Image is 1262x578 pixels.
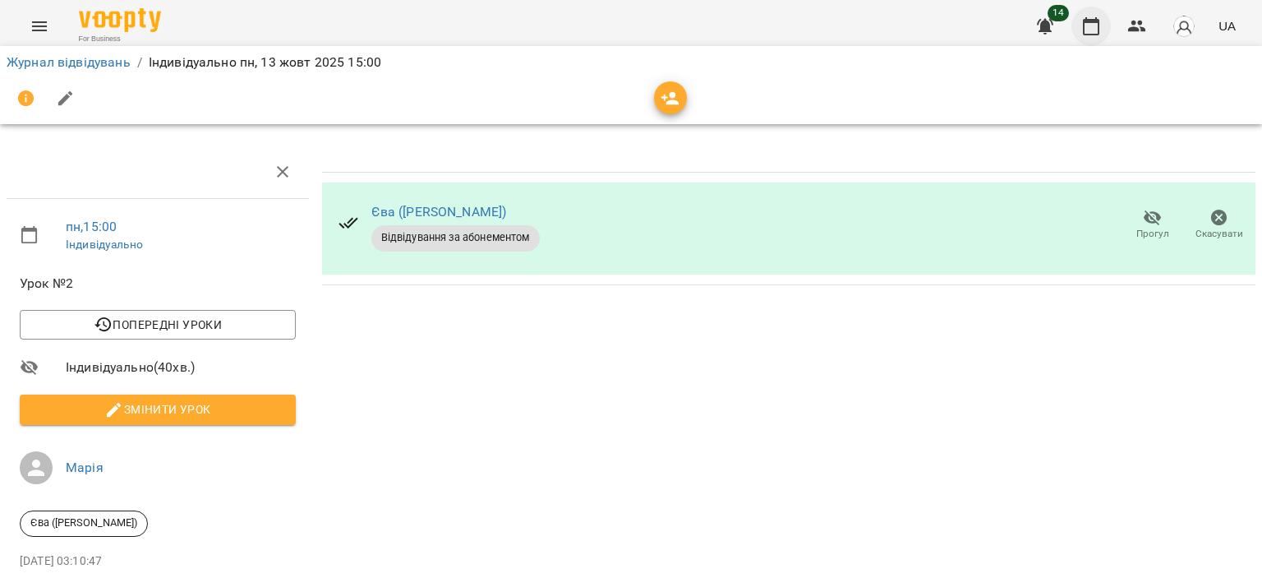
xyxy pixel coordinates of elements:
button: Змінити урок [20,395,296,424]
a: Марія [66,460,104,475]
div: Єва ([PERSON_NAME]) [20,511,148,537]
a: Індивідуально [66,238,143,251]
button: Скасувати [1186,202,1252,248]
a: Журнал відвідувань [7,54,131,70]
a: пн , 15:00 [66,219,117,234]
span: For Business [79,34,161,44]
span: Прогул [1136,227,1169,241]
img: avatar_s.png [1172,15,1195,38]
button: Попередні уроки [20,310,296,340]
span: UA [1218,17,1236,35]
span: Індивідуально ( 40 хв. ) [66,358,296,377]
span: 14 [1048,5,1069,21]
li: / [137,53,142,72]
span: Відвідування за абонементом [371,230,540,245]
p: Індивідуально пн, 13 жовт 2025 15:00 [149,53,381,72]
a: Єва ([PERSON_NAME]) [371,204,507,220]
span: Попередні уроки [33,315,283,335]
button: Прогул [1119,202,1186,248]
button: Menu [20,7,59,46]
span: Скасувати [1195,227,1243,241]
nav: breadcrumb [7,53,1255,72]
img: Voopty Logo [79,8,161,32]
span: Урок №2 [20,274,296,294]
button: UA [1212,11,1242,41]
span: Єва ([PERSON_NAME]) [21,516,147,530]
span: Змінити урок [33,400,283,419]
p: [DATE] 03:10:47 [20,553,296,570]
